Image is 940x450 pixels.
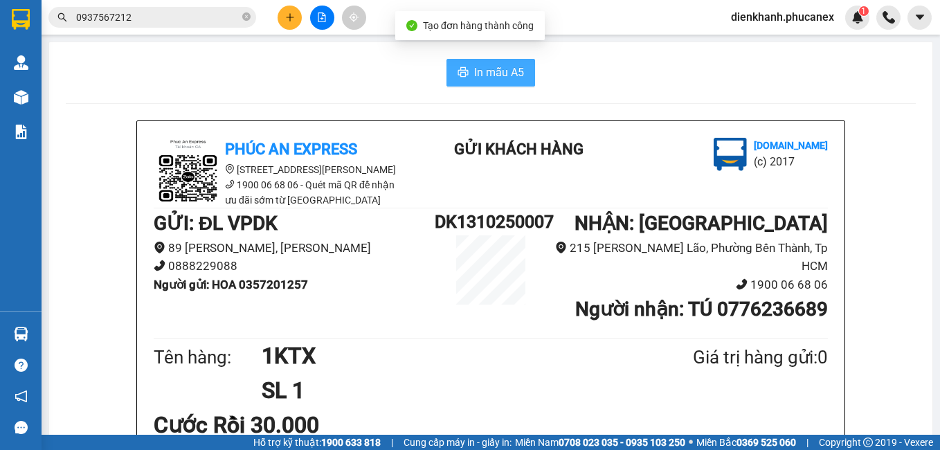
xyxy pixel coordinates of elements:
[14,125,28,139] img: solution-icon
[406,20,417,31] span: check-circle
[423,20,534,31] span: Tạo đơn hàng thành công
[861,6,866,16] span: 1
[555,242,567,253] span: environment
[575,212,828,235] b: NHẬN : [GEOGRAPHIC_DATA]
[154,212,278,235] b: GỬI : ĐL VPDK
[883,11,895,24] img: phone-icon
[349,12,359,22] span: aim
[278,6,302,30] button: plus
[720,8,845,26] span: dienkhanh.phucanex
[17,17,87,87] img: logo.jpg
[225,179,235,189] span: phone
[225,164,235,174] span: environment
[150,17,183,51] img: logo.jpg
[262,373,626,408] h1: SL 1
[285,12,295,22] span: plus
[547,276,828,294] li: 1900 06 68 06
[154,242,165,253] span: environment
[154,162,403,177] li: [STREET_ADDRESS][PERSON_NAME]
[154,278,308,291] b: Người gửi : HOA 0357201257
[15,390,28,403] span: notification
[404,435,512,450] span: Cung cấp máy in - giấy in:
[559,437,685,448] strong: 0708 023 035 - 0935 103 250
[859,6,869,16] sup: 1
[547,239,828,276] li: 215 [PERSON_NAME] Lão, Phường Bến Thành, Tp HCM
[696,435,796,450] span: Miền Bắc
[754,140,828,151] b: [DOMAIN_NAME]
[154,257,435,276] li: 0888229088
[253,435,381,450] span: Hỗ trợ kỹ thuật:
[321,437,381,448] strong: 1900 633 818
[154,239,435,258] li: 89 [PERSON_NAME], [PERSON_NAME]
[851,11,864,24] img: icon-new-feature
[317,12,327,22] span: file-add
[15,421,28,434] span: message
[154,260,165,271] span: phone
[863,438,873,447] span: copyright
[626,343,828,372] div: Giá trị hàng gửi: 0
[116,66,190,83] li: (c) 2017
[391,435,393,450] span: |
[914,11,926,24] span: caret-down
[515,435,685,450] span: Miền Nam
[806,435,808,450] span: |
[689,440,693,445] span: ⚪️
[14,327,28,341] img: warehouse-icon
[57,12,67,22] span: search
[714,138,747,171] img: logo.jpg
[446,59,535,87] button: printerIn mẫu A5
[154,408,376,442] div: Cước Rồi 30.000
[454,141,584,158] b: Gửi khách hàng
[242,12,251,21] span: close-circle
[310,6,334,30] button: file-add
[76,10,239,25] input: Tìm tên, số ĐT hoặc mã đơn
[907,6,932,30] button: caret-down
[736,437,796,448] strong: 0369 525 060
[17,89,72,179] b: Phúc An Express
[225,141,357,158] b: Phúc An Express
[14,90,28,105] img: warehouse-icon
[754,153,828,170] li: (c) 2017
[262,339,626,373] h1: 1KTX
[474,64,524,81] span: In mẫu A5
[154,138,223,207] img: logo.jpg
[242,11,251,24] span: close-circle
[85,20,137,85] b: Gửi khách hàng
[154,177,403,208] li: 1900 06 68 06 - Quét mã QR để nhận ưu đãi sớm từ [GEOGRAPHIC_DATA]
[154,343,262,372] div: Tên hàng:
[435,208,547,235] h1: DK1310250007
[14,55,28,70] img: warehouse-icon
[458,66,469,80] span: printer
[342,6,366,30] button: aim
[15,359,28,372] span: question-circle
[116,53,190,64] b: [DOMAIN_NAME]
[736,278,748,290] span: phone
[12,9,30,30] img: logo-vxr
[575,298,828,321] b: Người nhận : TÚ 0776236689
